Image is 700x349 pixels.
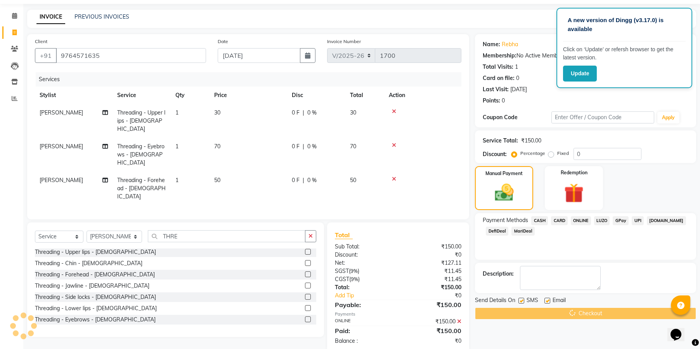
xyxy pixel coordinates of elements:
[511,227,535,236] span: MariDeal
[483,52,516,60] div: Membership:
[36,72,467,87] div: Services
[329,326,398,335] div: Paid:
[210,87,287,104] th: Price
[56,48,206,63] input: Search by Name/Mobile/Email/Code
[551,216,568,225] span: CARD
[410,292,468,300] div: ₹0
[520,150,545,157] label: Percentage
[398,243,467,251] div: ₹150.00
[307,176,317,184] span: 0 %
[398,283,467,292] div: ₹150.00
[486,227,508,236] span: DefiDeal
[327,38,361,45] label: Invoice Number
[571,216,591,225] span: ONLINE
[483,63,513,71] div: Total Visits:
[40,177,83,184] span: [PERSON_NAME]
[218,38,228,45] label: Date
[489,182,520,203] img: _cash.svg
[35,304,157,313] div: Threading - Lower lips - [DEMOGRAPHIC_DATA]
[214,177,220,184] span: 50
[113,87,171,104] th: Service
[329,275,398,283] div: ( )
[148,230,305,242] input: Search or Scan
[329,292,410,300] a: Add Tip
[521,137,541,145] div: ₹150.00
[398,251,467,259] div: ₹0
[329,267,398,275] div: ( )
[350,177,356,184] span: 50
[307,142,317,151] span: 0 %
[483,74,515,82] div: Card on file:
[35,282,149,290] div: Threading - Jawline - [DEMOGRAPHIC_DATA]
[117,109,165,132] span: Threading - Upper lips - [DEMOGRAPHIC_DATA]
[214,109,220,116] span: 30
[563,66,597,82] button: Update
[384,87,461,104] th: Action
[35,48,57,63] button: +91
[117,177,166,200] span: Threading - Forehead - [DEMOGRAPHIC_DATA]
[483,113,551,122] div: Coupon Code
[351,276,358,282] span: 9%
[335,276,349,283] span: CGST
[345,87,384,104] th: Total
[303,142,304,151] span: |
[287,87,345,104] th: Disc
[329,251,398,259] div: Discount:
[35,87,113,104] th: Stylist
[329,300,398,309] div: Payable:
[329,243,398,251] div: Sub Total:
[398,267,467,275] div: ₹11.45
[350,109,356,116] span: 30
[667,318,692,341] iframe: chat widget
[329,337,398,345] div: Balance :
[398,275,467,283] div: ₹11.45
[510,85,527,94] div: [DATE]
[171,87,210,104] th: Qty
[485,170,523,177] label: Manual Payment
[483,40,500,49] div: Name:
[531,216,548,225] span: CASH
[398,259,467,267] div: ₹127.11
[75,13,129,20] a: PREVIOUS INVOICES
[35,293,156,301] div: Threading - Side locks - [DEMOGRAPHIC_DATA]
[502,97,505,105] div: 0
[117,143,165,166] span: Threading - Eyebrows - [DEMOGRAPHIC_DATA]
[483,85,509,94] div: Last Visit:
[329,283,398,292] div: Total:
[515,63,518,71] div: 1
[214,143,220,150] span: 70
[475,296,515,306] span: Send Details On
[551,111,654,123] input: Enter Offer / Coupon Code
[568,16,681,33] p: A new version of Dingg (v3.17.0) is available
[303,176,304,184] span: |
[40,109,83,116] span: [PERSON_NAME]
[40,143,83,150] span: [PERSON_NAME]
[329,259,398,267] div: Net:
[483,97,500,105] div: Points:
[483,52,688,60] div: No Active Membership
[175,177,178,184] span: 1
[527,296,538,306] span: SMS
[350,143,356,150] span: 70
[398,326,467,335] div: ₹150.00
[350,268,358,274] span: 9%
[563,45,686,62] p: Click on ‘Update’ or refersh browser to get the latest version.
[553,296,566,306] span: Email
[303,109,304,117] span: |
[35,271,155,279] div: Threading - Forehead - [DEMOGRAPHIC_DATA]
[175,143,178,150] span: 1
[398,337,467,345] div: ₹0
[398,300,467,309] div: ₹150.00
[647,216,686,225] span: [DOMAIN_NAME]
[483,216,528,224] span: Payment Methods
[613,216,629,225] span: GPay
[335,231,353,239] span: Total
[35,259,142,267] div: Threading - Chin - [DEMOGRAPHIC_DATA]
[35,38,47,45] label: Client
[632,216,644,225] span: UPI
[657,112,679,123] button: Apply
[558,181,590,205] img: _gift.svg
[307,109,317,117] span: 0 %
[335,311,462,318] div: Payments
[502,40,518,49] a: Rebha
